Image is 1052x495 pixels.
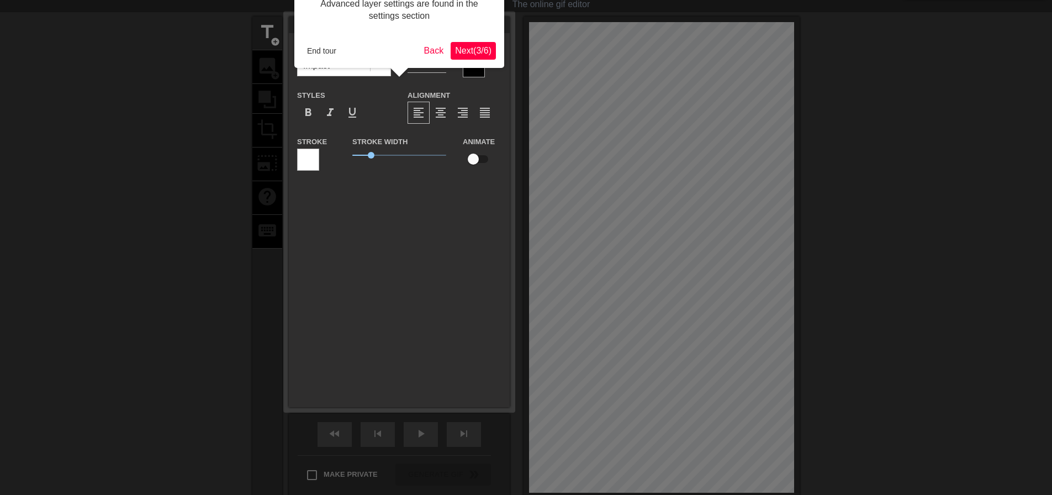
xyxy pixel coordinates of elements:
[463,136,495,148] label: Animate
[324,469,378,480] span: Make Private
[455,46,491,55] span: Next ( 3 / 6 )
[297,90,325,101] label: Styles
[352,136,408,148] label: Stroke Width
[412,106,425,119] span: format_align_left
[371,427,384,440] span: skip_previous
[420,42,448,60] button: Back
[324,106,337,119] span: format_italic
[408,90,450,101] label: Alignment
[451,42,496,60] button: Next
[302,106,315,119] span: format_bold
[478,106,491,119] span: format_align_justify
[271,37,280,46] span: add_circle
[457,427,471,440] span: skip_next
[456,106,469,119] span: format_align_right
[346,106,359,119] span: format_underline
[297,136,327,148] label: Stroke
[257,22,278,43] span: title
[328,427,341,440] span: fast_rewind
[414,427,427,440] span: play_arrow
[303,43,341,59] button: End tour
[434,106,447,119] span: format_align_center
